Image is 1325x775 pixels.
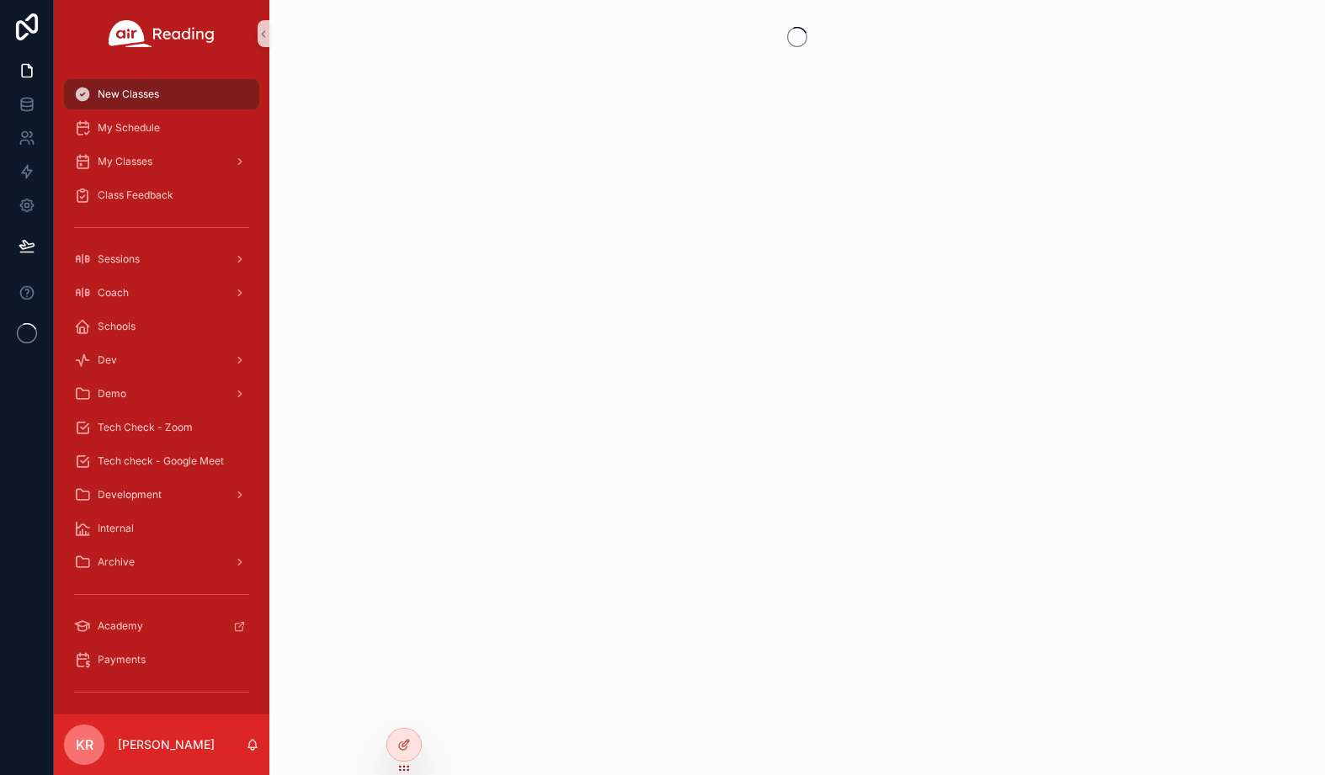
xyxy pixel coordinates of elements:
[64,79,259,109] a: New Classes
[64,412,259,443] a: Tech Check - Zoom
[64,611,259,641] a: Academy
[98,88,159,101] span: New Classes
[98,320,136,333] span: Schools
[98,555,135,569] span: Archive
[98,653,146,666] span: Payments
[64,146,259,177] a: My Classes
[64,311,259,342] a: Schools
[98,454,224,468] span: Tech check - Google Meet
[98,121,160,135] span: My Schedule
[118,736,215,753] p: [PERSON_NAME]
[64,113,259,143] a: My Schedule
[64,645,259,675] a: Payments
[64,180,259,210] a: Class Feedback
[76,735,93,755] span: KR
[64,547,259,577] a: Archive
[64,278,259,308] a: Coach
[98,353,117,367] span: Dev
[64,244,259,274] a: Sessions
[98,387,126,401] span: Demo
[98,619,143,633] span: Academy
[98,488,162,502] span: Development
[64,446,259,476] a: Tech check - Google Meet
[98,188,173,202] span: Class Feedback
[98,252,140,266] span: Sessions
[64,379,259,409] a: Demo
[109,20,215,47] img: App logo
[98,286,129,300] span: Coach
[64,513,259,544] a: Internal
[54,67,269,714] div: scrollable content
[98,155,152,168] span: My Classes
[64,345,259,375] a: Dev
[64,480,259,510] a: Development
[98,421,193,434] span: Tech Check - Zoom
[98,522,134,535] span: Internal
